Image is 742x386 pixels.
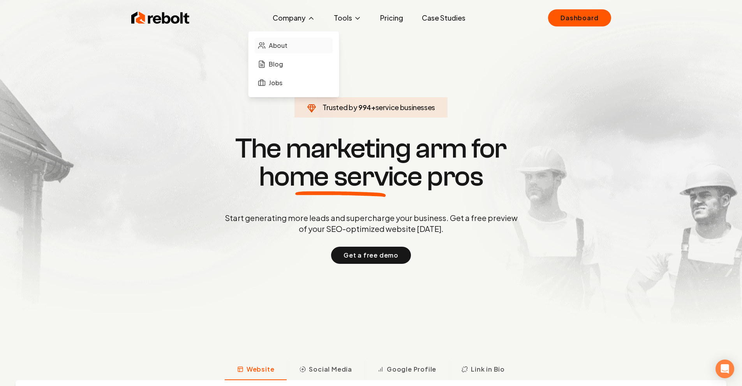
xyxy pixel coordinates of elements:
a: Blog [255,56,333,72]
span: Jobs [269,78,282,88]
span: + [371,103,375,112]
button: Get a free demo [331,247,411,264]
span: service businesses [375,103,435,112]
button: Tools [328,10,368,26]
a: Jobs [255,75,333,91]
button: Company [266,10,321,26]
a: Dashboard [548,9,611,26]
span: Google Profile [387,365,436,374]
button: Social Media [287,360,365,380]
a: About [255,38,333,53]
a: Pricing [374,10,409,26]
img: Rebolt Logo [131,10,190,26]
span: Website [247,365,275,374]
button: Link in Bio [449,360,517,380]
div: Open Intercom Messenger [716,360,734,378]
span: 994 [358,102,371,113]
a: Case Studies [416,10,472,26]
p: Start generating more leads and supercharge your business. Get a free preview of your SEO-optimiz... [223,212,519,234]
span: Blog [269,60,283,69]
span: Link in Bio [471,365,505,374]
span: Trusted by [323,103,357,112]
button: Website [225,360,287,380]
span: home service [259,163,422,191]
span: About [269,41,287,50]
h1: The marketing arm for pros [184,135,558,191]
button: Google Profile [365,360,449,380]
span: Social Media [309,365,352,374]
